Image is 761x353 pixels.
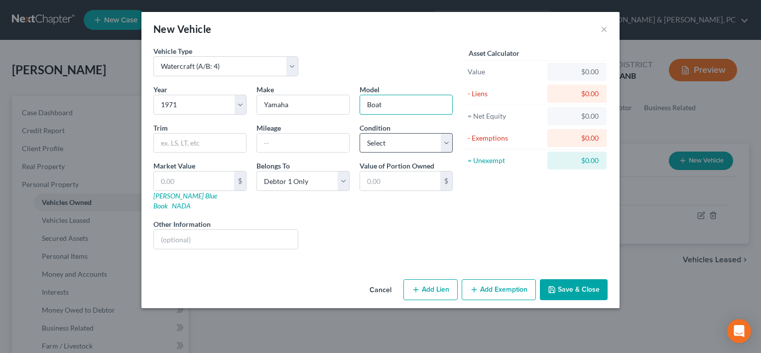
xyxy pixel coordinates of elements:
input: ex. LS, LT, etc [154,134,246,153]
div: Value [468,67,543,77]
div: New Vehicle [153,22,211,36]
button: Add Lien [403,279,458,300]
button: Add Exemption [462,279,536,300]
div: $0.00 [555,89,599,99]
a: [PERSON_NAME] Blue Book [153,191,217,210]
div: $0.00 [555,156,599,166]
label: Asset Calculator [469,48,519,58]
input: 0.00 [360,172,440,190]
label: Trim [153,123,168,133]
span: Belongs To [256,162,290,170]
div: - Exemptions [468,133,543,143]
button: Cancel [362,280,399,300]
button: Save & Close [540,279,608,300]
span: Make [256,85,274,94]
div: = Net Equity [468,111,543,121]
input: 0.00 [154,172,234,190]
label: Mileage [256,123,281,133]
input: ex. Nissan [257,95,349,114]
div: $ [234,172,246,190]
label: Year [153,84,167,95]
label: Condition [360,123,390,133]
label: Value of Portion Owned [360,161,434,171]
a: NADA [172,201,191,210]
div: $0.00 [555,133,599,143]
input: -- [257,134,349,153]
label: Vehicle Type [153,46,192,56]
button: × [601,23,608,35]
div: $0.00 [555,111,599,121]
label: Model [360,84,380,95]
input: ex. Altima [360,95,452,114]
div: - Liens [468,89,543,99]
div: = Unexempt [468,156,543,166]
label: Market Value [153,161,195,171]
div: $0.00 [555,67,599,77]
input: (optional) [154,230,298,249]
label: Other Information [153,219,211,229]
div: $ [440,172,452,190]
div: Open Intercom Messenger [727,319,751,343]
